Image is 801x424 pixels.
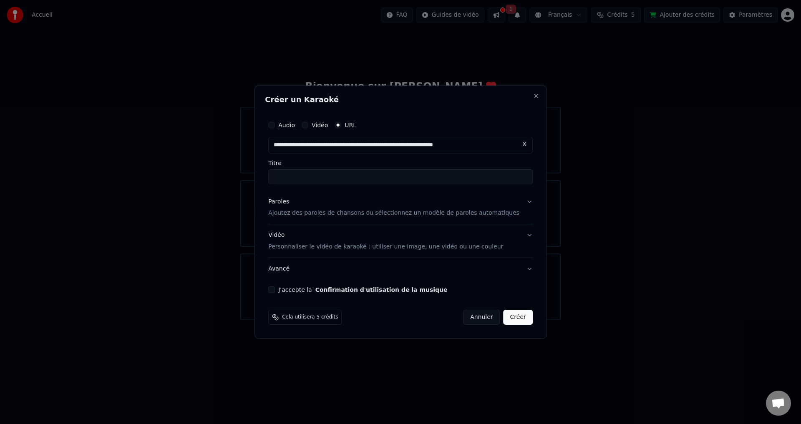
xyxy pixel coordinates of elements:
button: Avancé [268,258,533,280]
label: J'accepte la [278,287,447,293]
button: Créer [504,310,533,325]
h2: Créer un Karaoké [265,96,536,103]
label: Audio [278,122,295,128]
button: ParolesAjoutez des paroles de chansons ou sélectionnez un modèle de paroles automatiques [268,191,533,224]
div: Paroles [268,198,289,206]
p: Personnaliser le vidéo de karaoké : utiliser une image, une vidéo ou une couleur [268,243,503,251]
label: URL [345,122,356,128]
button: Annuler [463,310,500,325]
label: Titre [268,160,533,166]
span: Cela utilisera 5 crédits [282,314,338,321]
p: Ajoutez des paroles de chansons ou sélectionnez un modèle de paroles automatiques [268,209,519,218]
div: Vidéo [268,231,503,251]
button: VidéoPersonnaliser le vidéo de karaoké : utiliser une image, une vidéo ou une couleur [268,225,533,258]
label: Vidéo [312,122,328,128]
button: J'accepte la [315,287,448,293]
